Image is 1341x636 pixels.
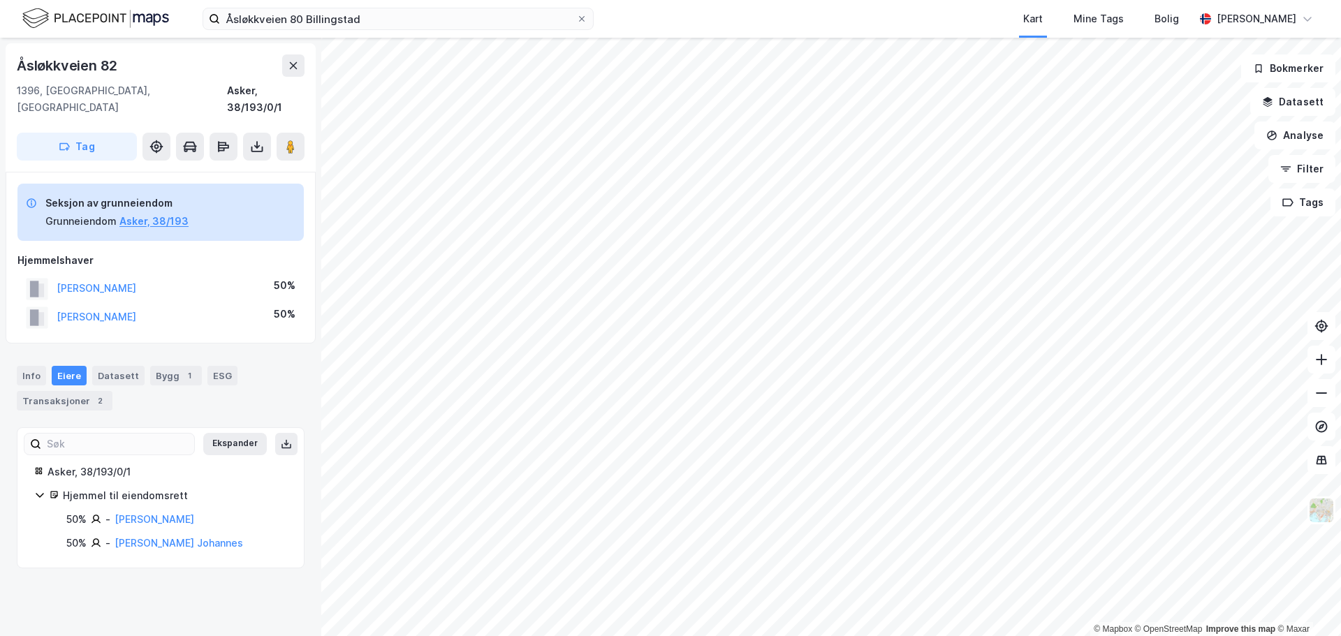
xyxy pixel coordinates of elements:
[274,306,295,323] div: 50%
[17,82,227,116] div: 1396, [GEOGRAPHIC_DATA], [GEOGRAPHIC_DATA]
[105,511,110,528] div: -
[220,8,576,29] input: Søk på adresse, matrikkel, gårdeiere, leietakere eller personer
[203,433,267,455] button: Ekspander
[17,391,112,411] div: Transaksjoner
[92,366,145,385] div: Datasett
[105,535,110,552] div: -
[115,537,243,549] a: [PERSON_NAME] Johannes
[22,6,169,31] img: logo.f888ab2527a4732fd821a326f86c7f29.svg
[1254,121,1335,149] button: Analyse
[1268,155,1335,183] button: Filter
[17,133,137,161] button: Tag
[1271,569,1341,636] iframe: Chat Widget
[150,366,202,385] div: Bygg
[119,213,189,230] button: Asker, 38/193
[1308,497,1335,524] img: Z
[1073,10,1124,27] div: Mine Tags
[45,195,189,212] div: Seksjon av grunneiendom
[17,54,120,77] div: Åsløkkveien 82
[1241,54,1335,82] button: Bokmerker
[47,464,287,480] div: Asker, 38/193/0/1
[1155,10,1179,27] div: Bolig
[115,513,194,525] a: [PERSON_NAME]
[41,434,194,454] input: Søk
[207,366,237,385] div: ESG
[182,369,196,383] div: 1
[1270,188,1335,216] button: Tags
[17,366,46,385] div: Info
[63,487,287,504] div: Hjemmel til eiendomsrett
[227,82,305,116] div: Asker, 38/193/0/1
[1094,624,1132,634] a: Mapbox
[1250,88,1335,116] button: Datasett
[45,213,117,230] div: Grunneiendom
[274,277,295,294] div: 50%
[66,511,87,528] div: 50%
[1217,10,1296,27] div: [PERSON_NAME]
[1271,569,1341,636] div: Kontrollprogram for chat
[1023,10,1043,27] div: Kart
[17,252,304,269] div: Hjemmelshaver
[93,394,107,408] div: 2
[1135,624,1203,634] a: OpenStreetMap
[66,535,87,552] div: 50%
[52,366,87,385] div: Eiere
[1206,624,1275,634] a: Improve this map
